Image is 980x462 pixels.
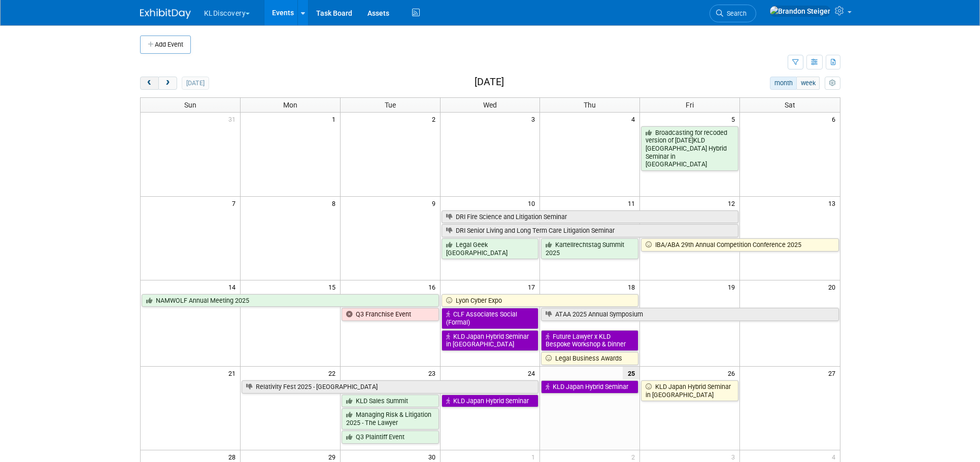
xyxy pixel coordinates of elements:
[527,367,539,379] span: 24
[829,80,836,87] i: Personalize Calendar
[442,210,739,224] a: DRI Fire Science and Litigation Seminar
[227,280,240,293] span: 14
[727,280,739,293] span: 19
[483,101,497,109] span: Wed
[584,101,596,109] span: Thu
[723,10,747,17] span: Search
[831,113,840,125] span: 6
[541,308,838,321] a: ATAA 2025 Annual Symposium
[142,294,439,307] a: NAMWOLF Annual Meeting 2025
[769,6,831,17] img: Brandon Steiger
[442,395,539,408] a: KLD Japan Hybrid Seminar
[231,197,240,209] span: 7
[283,101,297,109] span: Mon
[442,238,539,259] a: Legal Geek [GEOGRAPHIC_DATA]
[431,113,440,125] span: 2
[342,408,439,429] a: Managing Risk & Litigation 2025 - The Lawyer
[709,5,756,22] a: Search
[627,280,639,293] span: 18
[541,380,638,394] a: KLD Japan Hybrid Seminar
[342,431,439,444] a: Q3 Plaintiff Event
[327,367,340,379] span: 22
[827,367,840,379] span: 27
[327,280,340,293] span: 15
[541,238,638,259] a: Kartellrechtstag Summit 2025
[727,367,739,379] span: 26
[796,77,820,90] button: week
[641,238,838,252] a: IBA/ABA 29th Annual Competition Conference 2025
[140,77,159,90] button: prev
[182,77,209,90] button: [DATE]
[431,197,440,209] span: 9
[442,294,639,307] a: Lyon Cyber Expo
[331,113,340,125] span: 1
[342,308,439,321] a: Q3 Franchise Event
[541,330,638,351] a: Future Lawyer x KLD Bespoke Workshop & Dinner
[342,395,439,408] a: KLD Sales Summit
[242,380,539,394] a: Relativity Fest 2025 - [GEOGRAPHIC_DATA]
[541,352,638,365] a: Legal Business Awards
[475,77,504,88] h2: [DATE]
[641,126,738,171] a: Broadcasting for recoded version of [DATE]KLD [GEOGRAPHIC_DATA] Hybrid Seminar in [GEOGRAPHIC_DATA]
[825,77,840,90] button: myCustomButton
[442,224,739,237] a: DRI Senior Living and Long Term Care Litigation Seminar
[730,113,739,125] span: 5
[770,77,797,90] button: month
[442,308,539,329] a: CLF Associates Social (Formal)
[630,113,639,125] span: 4
[442,330,539,351] a: KLD Japan Hybrid Seminar in [GEOGRAPHIC_DATA]
[427,367,440,379] span: 23
[827,197,840,209] span: 13
[227,367,240,379] span: 21
[385,101,396,109] span: Tue
[227,113,240,125] span: 31
[331,197,340,209] span: 8
[627,197,639,209] span: 11
[140,35,191,54] button: Add Event
[827,280,840,293] span: 20
[785,101,795,109] span: Sat
[427,280,440,293] span: 16
[158,77,177,90] button: next
[530,113,539,125] span: 3
[641,380,738,401] a: KLD Japan Hybrid Seminar in [GEOGRAPHIC_DATA]
[527,197,539,209] span: 10
[140,9,191,19] img: ExhibitDay
[686,101,694,109] span: Fri
[527,280,539,293] span: 17
[727,197,739,209] span: 12
[184,101,196,109] span: Sun
[623,367,639,379] span: 25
